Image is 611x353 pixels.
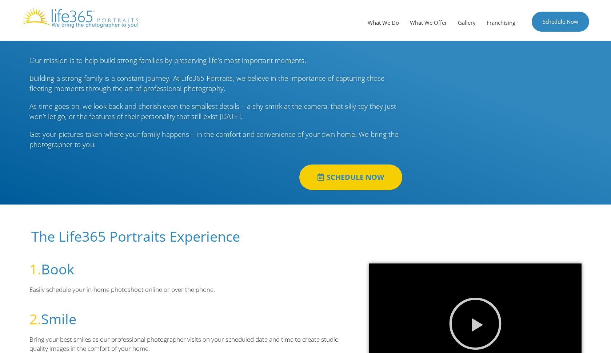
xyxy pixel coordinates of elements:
[404,12,452,33] a: What We Offer
[29,102,396,122] span: As time goes on, we look back and cherish even the smallest details – a shy smirk at the camera, ...
[41,309,76,328] a: Smile
[29,285,347,294] p: Easily schedule your in-home photoshoot online or over the phone.
[22,7,138,28] img: Life365
[448,297,503,351] div: Play Video
[41,259,74,278] a: Book
[362,12,404,33] a: What We Do
[299,164,402,190] a: SCHEDULE NOW
[29,74,384,94] span: Building a strong family is a constant journey. At Life365 Portraits, we believe in the importanc...
[327,174,384,181] span: SCHEDULE NOW
[29,335,340,353] span: Bring your best smiles as our professional photographer visits on your scheduled date and time to...
[29,130,399,150] span: Get your pictures taken where your family happens – in the comfort and convenience of your own ho...
[29,259,41,278] span: 1.
[532,12,589,32] a: Schedule Now
[452,12,481,33] a: Gallery
[481,12,521,33] a: Franchising
[29,309,41,328] span: 2.
[31,227,240,246] span: The Life365 Portraits Experience
[29,56,307,65] span: Our mission is to help build strong families by preserving life’s most important moments.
